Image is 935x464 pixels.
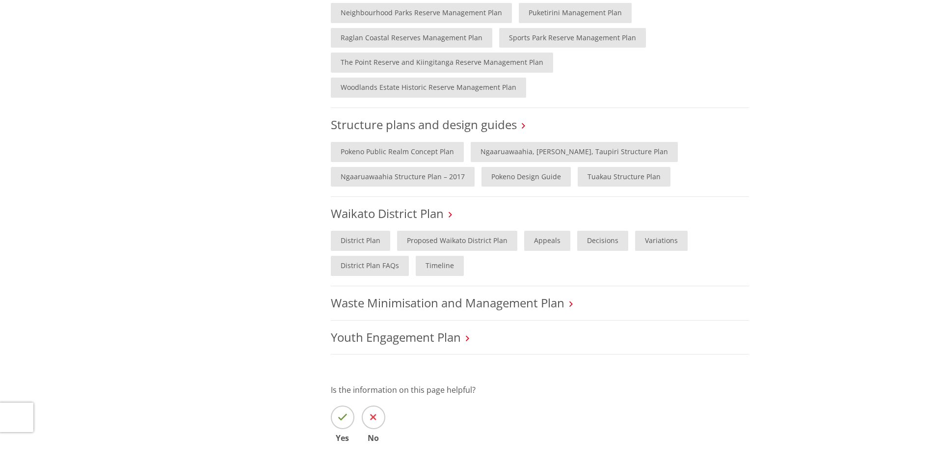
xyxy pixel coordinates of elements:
a: Sports Park Reserve Management Plan [499,28,646,48]
a: District Plan FAQs [331,256,409,276]
a: Youth Engagement Plan [331,329,461,345]
a: Puketirini Management Plan [519,3,632,23]
a: Ngaaruawaahia, [PERSON_NAME], Taupiri Structure Plan [471,142,678,162]
a: Woodlands Estate Historic Reserve Management Plan [331,78,526,98]
a: Structure plans and design guides [331,116,517,133]
a: Appeals [524,231,570,251]
a: District Plan [331,231,390,251]
a: Waste Minimisation and Management Plan [331,295,564,311]
a: The Point Reserve and Kiingitanga Reserve Management Plan [331,53,553,73]
a: Waikato District Plan [331,205,444,221]
p: Is the information on this page helpful? [331,384,749,396]
a: Decisions [577,231,628,251]
a: Pokeno Public Realm Concept Plan [331,142,464,162]
span: Yes [331,434,354,442]
span: No [362,434,385,442]
a: Timeline [416,256,464,276]
a: Raglan Coastal Reserves Management Plan [331,28,492,48]
a: Pokeno Design Guide [481,167,571,187]
a: Neighbourhood Parks Reserve Management Plan [331,3,512,23]
a: Variations [635,231,688,251]
a: Proposed Waikato District Plan [397,231,517,251]
iframe: Messenger Launcher [890,423,925,458]
a: Ngaaruawaahia Structure Plan – 2017 [331,167,475,187]
a: Tuakau Structure Plan [578,167,670,187]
